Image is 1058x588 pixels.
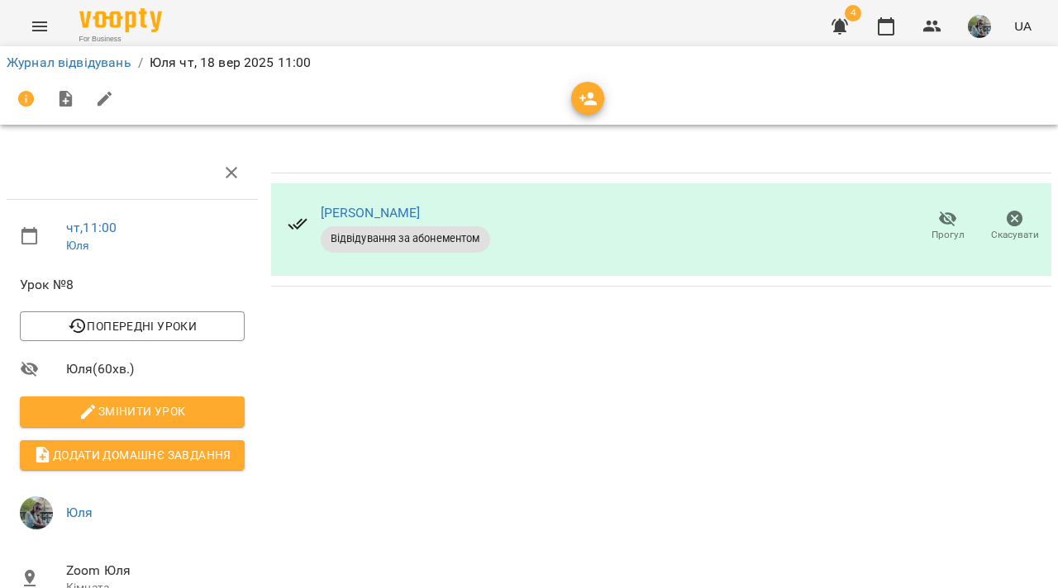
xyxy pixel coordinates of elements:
[20,496,53,529] img: c71655888622cca4d40d307121b662d7.jpeg
[981,203,1048,249] button: Скасувати
[932,228,965,242] span: Прогул
[7,55,131,70] a: Журнал відвідувань
[66,239,89,252] a: Юля
[991,228,1039,242] span: Скасувати
[20,396,245,426] button: Змінити урок
[1014,17,1032,35] span: UA
[79,34,162,45] span: For Business
[150,53,312,73] p: Юля чт, 18 вер 2025 11:00
[66,505,93,520] a: Юля
[66,561,245,581] span: Zoom Юля
[1008,11,1038,41] button: UA
[33,401,231,421] span: Змінити урок
[20,311,245,341] button: Попередні уроки
[20,440,245,470] button: Додати домашнє завдання
[845,5,861,21] span: 4
[321,231,490,246] span: Відвідування за абонементом
[20,7,60,46] button: Menu
[33,316,231,336] span: Попередні уроки
[7,53,1051,73] nav: breadcrumb
[66,359,245,379] span: Юля ( 60 хв. )
[968,15,991,38] img: c71655888622cca4d40d307121b662d7.jpeg
[66,220,117,235] a: чт , 11:00
[33,445,231,465] span: Додати домашнє завдання
[321,205,421,220] a: [PERSON_NAME]
[79,8,162,32] img: Voopty Logo
[20,275,245,295] span: Урок №8
[138,53,143,73] li: /
[914,203,981,249] button: Прогул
